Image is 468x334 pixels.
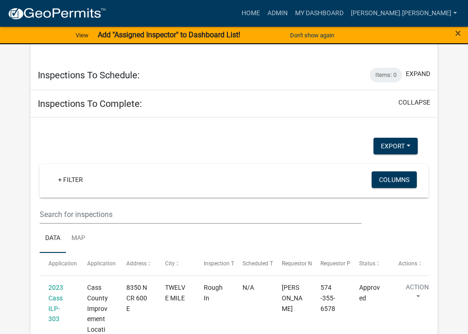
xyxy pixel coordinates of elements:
h5: Inspections To Schedule: [38,70,140,81]
span: Address [126,260,147,267]
span: Ralph Koppe [282,284,302,312]
span: 574 -355- 6578 [320,284,335,312]
a: Map [66,224,91,253]
span: City [165,260,175,267]
span: Application [48,260,77,267]
button: Columns [372,171,417,188]
span: Scheduled Time [243,260,282,267]
a: View [72,28,92,43]
button: Export [373,138,418,154]
button: Don't show again [286,28,338,43]
datatable-header-cell: Inspection Type [195,253,234,275]
a: + Filter [51,171,90,188]
a: [PERSON_NAME].[PERSON_NAME] [347,5,461,22]
span: Requestor Name [282,260,323,267]
span: Inspection Type [204,260,243,267]
datatable-header-cell: Status [350,253,389,275]
strong: Add "Assigned Inspector" to Dashboard List! [98,30,240,39]
input: Search for inspections [40,205,361,224]
datatable-header-cell: City [156,253,195,275]
a: Admin [264,5,291,22]
datatable-header-cell: Application Type [78,253,117,275]
a: Data [40,224,66,253]
button: Action [398,282,436,305]
div: Items: 0 [370,68,402,82]
button: expand [406,69,430,79]
span: N/A [243,284,254,291]
span: Approved [359,284,380,302]
span: TWELVE MILE [165,284,185,302]
span: 8350 N CR 600 E [126,284,147,312]
h5: Inspections To Complete: [38,98,142,109]
span: Status [359,260,375,267]
span: Actions [398,260,417,267]
datatable-header-cell: Requestor Name [273,253,312,275]
button: Close [455,28,461,39]
datatable-header-cell: Scheduled Time [234,253,273,275]
span: Requestor Phone [320,260,363,267]
a: 2023 Cass ILP-303 [48,284,63,322]
datatable-header-cell: Application [40,253,78,275]
button: collapse [398,98,430,107]
span: Application Type [87,260,129,267]
datatable-header-cell: Actions [389,253,428,275]
span: × [455,27,461,40]
span: Rough In [204,284,223,302]
datatable-header-cell: Address [117,253,156,275]
a: Home [238,5,264,22]
a: My Dashboard [291,5,347,22]
datatable-header-cell: Requestor Phone [312,253,350,275]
